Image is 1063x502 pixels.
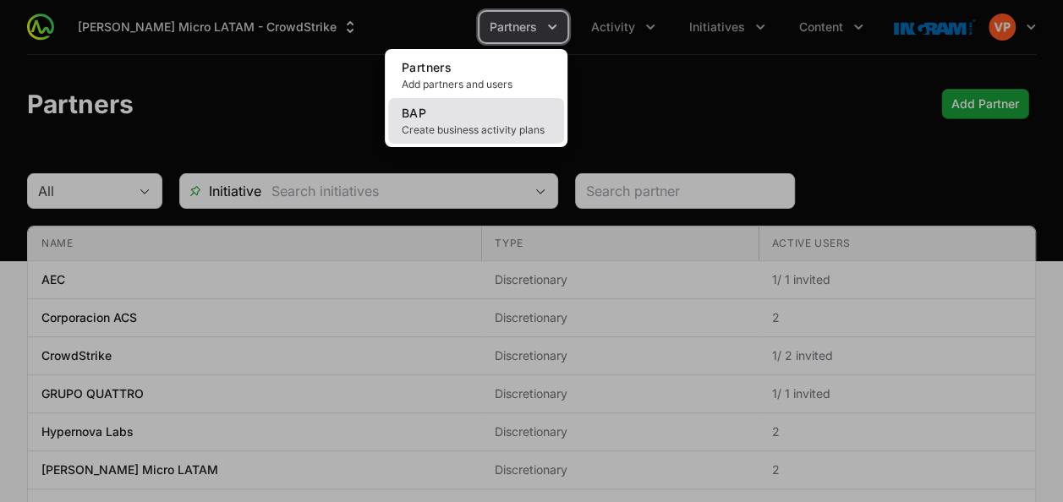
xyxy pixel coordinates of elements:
span: Add partners and users [402,78,551,91]
span: Create business activity plans [402,123,551,137]
div: Partners menu [479,12,567,42]
a: BAPCreate business activity plans [388,98,564,144]
span: Partners [402,60,452,74]
a: PartnersAdd partners and users [388,52,564,98]
div: Main navigation [54,12,874,42]
span: BAP [402,106,426,120]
